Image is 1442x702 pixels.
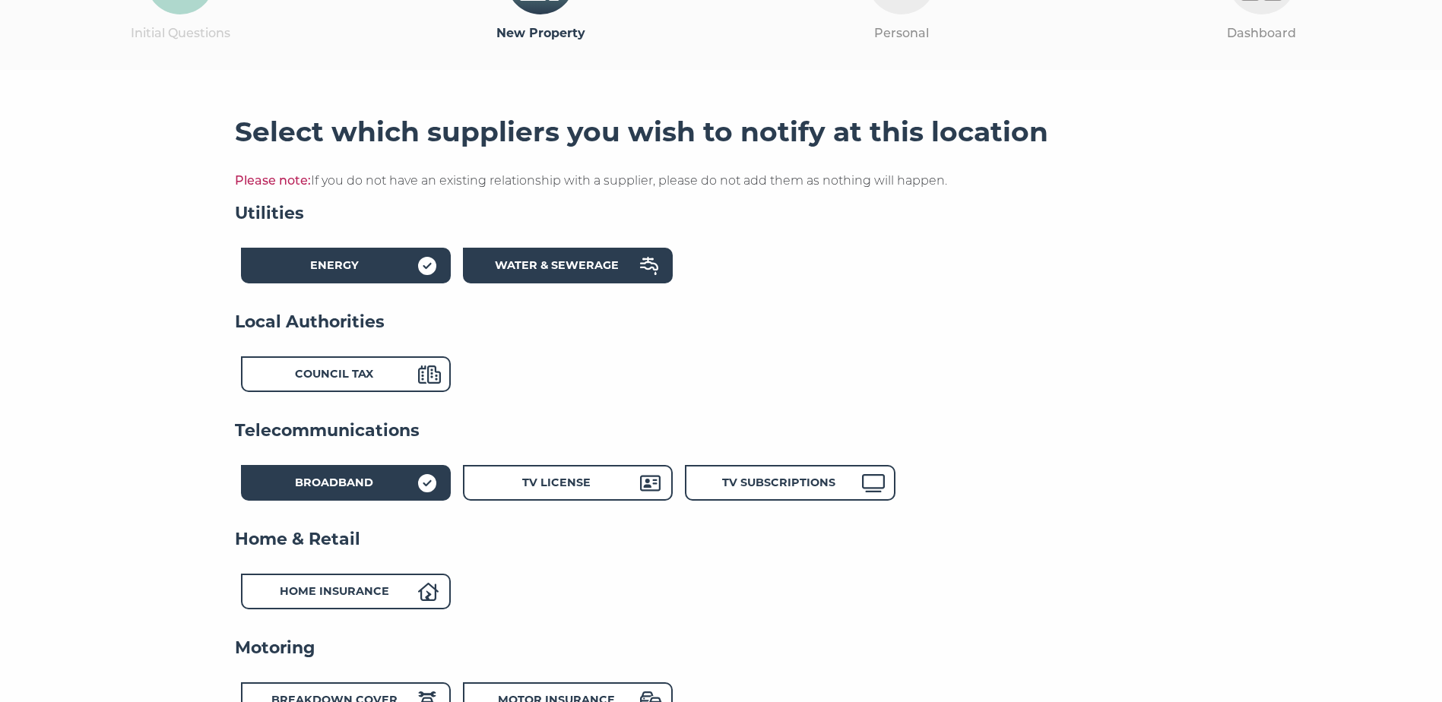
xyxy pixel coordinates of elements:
[280,584,389,598] strong: Home Insurance
[685,465,895,501] div: TV Subscriptions
[295,367,373,381] strong: Council Tax
[495,258,619,272] strong: Water & Sewerage
[463,465,673,501] div: TV License
[235,419,1208,442] h4: Telecommunications
[310,258,359,272] strong: Energy
[241,356,451,392] div: Council Tax
[235,528,1208,551] h4: Home & Retail
[295,476,373,489] strong: Broadband
[241,248,451,283] div: Energy
[241,465,451,501] div: Broadband
[241,574,451,609] div: Home Insurance
[235,637,1208,659] h4: Motoring
[235,311,1208,334] h4: Local Authorities
[235,115,1208,149] h3: Select which suppliers you wish to notify at this location
[235,173,311,188] span: Please note:
[235,202,1208,225] h4: Utilities
[360,24,721,43] p: New Property
[722,476,835,489] strong: TV Subscriptions
[522,476,591,489] strong: TV License
[1082,24,1442,43] p: Dashboard
[235,171,1208,191] p: If you do not have an existing relationship with a supplier, please do not add them as nothing wi...
[463,248,673,283] div: Water & Sewerage
[721,24,1082,43] p: Personal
